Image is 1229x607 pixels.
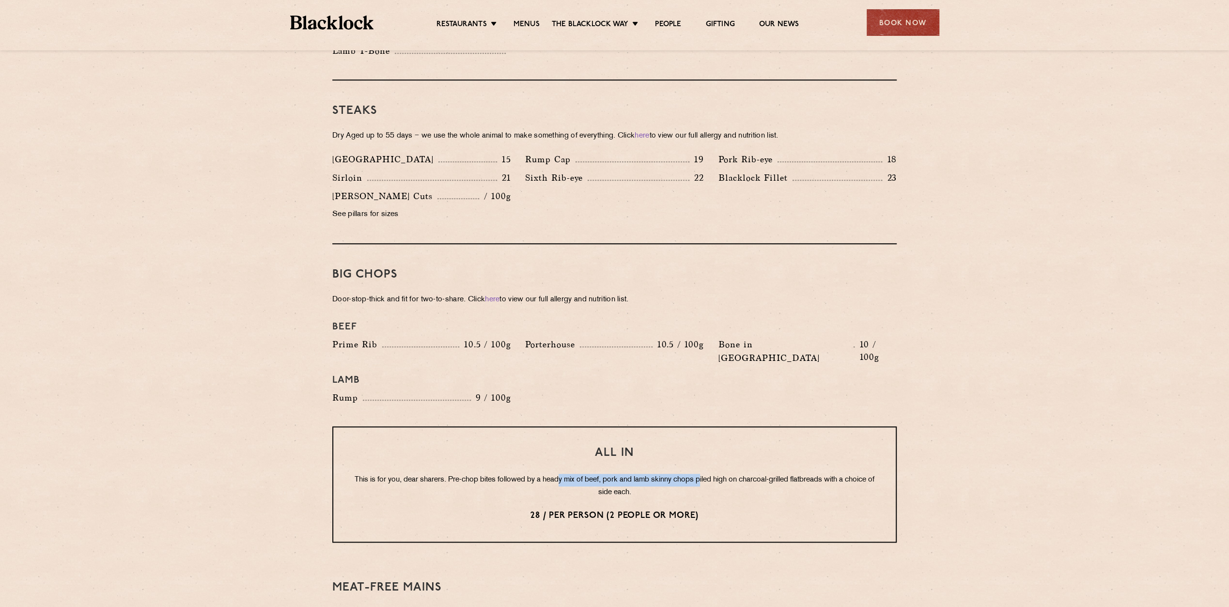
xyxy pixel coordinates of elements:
[471,391,511,404] p: 9 / 100g
[653,338,704,351] p: 10.5 / 100g
[759,20,799,31] a: Our News
[332,581,897,594] h3: Meat-Free mains
[332,293,897,307] p: Door-stop-thick and fit for two-to-share. Click to view our full allergy and nutrition list.
[525,171,588,185] p: Sixth Rib-eye
[332,338,382,351] p: Prime Rib
[497,153,511,166] p: 15
[332,189,437,203] p: [PERSON_NAME] Cuts
[332,129,897,143] p: Dry Aged up to 55 days − we use the whole animal to make something of everything. Click to view o...
[353,447,876,459] h3: All In
[459,338,511,351] p: 10.5 / 100g
[332,374,897,386] h4: Lamb
[436,20,487,31] a: Restaurants
[332,268,897,281] h3: Big Chops
[552,20,628,31] a: The Blacklock Way
[689,153,704,166] p: 19
[290,16,374,30] img: BL_Textured_Logo-footer-cropped.svg
[353,474,876,499] p: This is for you, dear sharers. Pre-chop bites followed by a heady mix of beef, pork and lamb skin...
[332,321,897,333] h4: Beef
[332,153,438,166] p: [GEOGRAPHIC_DATA]
[882,153,897,166] p: 18
[718,338,854,365] p: Bone in [GEOGRAPHIC_DATA]
[718,171,793,185] p: Blacklock Fillet
[332,171,367,185] p: Sirloin
[525,338,580,351] p: Porterhouse
[497,171,511,184] p: 21
[867,9,939,36] div: Book Now
[332,44,395,58] p: Lamb T-Bone
[479,190,511,202] p: / 100g
[332,105,897,117] h3: Steaks
[655,20,681,31] a: People
[855,338,897,363] p: 10 / 100g
[635,132,649,140] a: here
[513,20,540,31] a: Menus
[689,171,704,184] p: 22
[705,20,734,31] a: Gifting
[882,171,897,184] p: 23
[718,153,778,166] p: Pork Rib-eye
[485,296,499,303] a: here
[332,391,363,405] p: Rump
[332,208,511,221] p: See pillars for sizes
[525,153,576,166] p: Rump Cap
[353,510,876,522] p: 28 / per person (2 people or more)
